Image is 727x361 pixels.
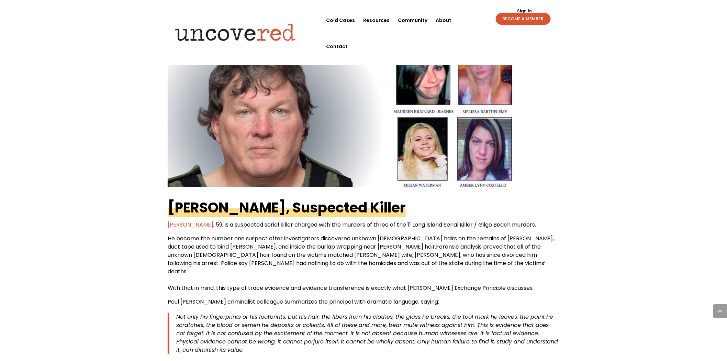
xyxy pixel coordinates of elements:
[168,298,171,306] span: P
[171,298,439,306] span: aul [PERSON_NAME] criminalist colleague summarizes the principal with dramatic language, saying:
[436,7,451,33] a: About
[176,313,558,354] span: Not only his fingerprints or his footprints, but his hair, the fibers from his clothes, the glass...
[168,221,536,229] span: , 59, is a suspected serial killer charged with the murders of three of the 11 Long Island Serial...
[168,234,554,251] span: He became the number one suspect after investigators discovered unknown [DEMOGRAPHIC_DATA] hairs ...
[169,19,302,46] img: Uncovered logo
[398,7,427,33] a: Community
[326,33,348,59] a: Contact
[168,284,534,292] span: With that in mind, this type of trace evidence and evidence transference is exactly what [PERSON_...
[168,243,546,275] span: Forensic analysis proved that all of the unknown [DEMOGRAPHIC_DATA] hair found on the victims mat...
[513,9,536,13] a: Sign In
[168,198,406,217] a: [PERSON_NAME], Suspected Killer
[496,13,551,25] a: BECOME A MEMBER
[168,221,213,229] a: [PERSON_NAME]
[363,7,390,33] a: Resources
[326,7,355,33] a: Cold Cases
